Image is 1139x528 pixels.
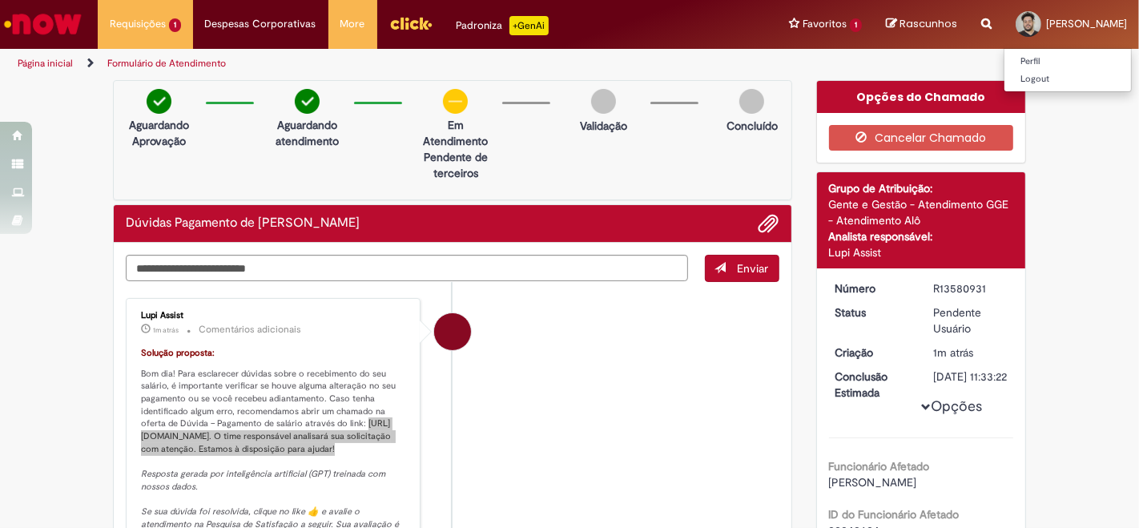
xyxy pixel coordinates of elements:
[726,118,778,134] p: Concluído
[933,345,973,360] span: 1m atrás
[705,255,779,282] button: Enviar
[153,325,179,335] span: 1m atrás
[829,125,1014,151] button: Cancelar Chamado
[738,261,769,276] span: Enviar
[2,8,84,40] img: ServiceNow
[147,89,171,114] img: check-circle-green.png
[268,117,346,149] p: Aguardando atendimento
[817,81,1026,113] div: Opções do Chamado
[169,18,181,32] span: 1
[199,323,301,337] small: Comentários adicionais
[823,280,922,296] dt: Número
[12,49,747,79] ul: Trilhas de página
[18,57,73,70] a: Página inicial
[1004,71,1131,88] a: Logout
[1004,53,1131,71] a: Perfil
[823,345,922,361] dt: Criação
[434,313,471,350] div: Lupi Assist
[205,16,316,32] span: Despesas Corporativas
[110,16,166,32] span: Requisições
[120,117,198,149] p: Aguardando Aprovação
[933,280,1008,296] div: R13580931
[126,216,360,231] h2: Dúvidas Pagamento de Salário Histórico de tíquete
[850,18,862,32] span: 1
[126,255,688,281] textarea: Digite sua mensagem aqui...
[295,89,320,114] img: check-circle-green.png
[739,89,764,114] img: img-circle-grey.png
[933,345,1008,361] div: 30/09/2025 11:33:18
[900,16,957,31] span: Rascunhos
[829,180,1014,196] div: Grupo de Atribuição:
[759,213,779,234] button: Adicionar anexos
[1046,17,1127,30] span: [PERSON_NAME]
[933,304,1008,337] div: Pendente Usuário
[823,304,922,320] dt: Status
[443,89,468,114] img: circle-minus.png
[417,149,494,181] p: Pendente de terceiros
[829,244,1014,260] div: Lupi Assist
[933,369,1008,385] div: [DATE] 11:33:22
[933,345,973,360] time: 30/09/2025 11:33:18
[829,475,917,490] span: [PERSON_NAME]
[340,16,365,32] span: More
[389,11,433,35] img: click_logo_yellow_360x200.png
[803,16,847,32] span: Favoritos
[457,16,549,35] div: Padroniza
[417,117,494,149] p: Em Atendimento
[141,311,408,320] div: Lupi Assist
[829,507,960,522] b: ID do Funcionário Afetado
[591,89,616,114] img: img-circle-grey.png
[823,369,922,401] dt: Conclusão Estimada
[141,347,215,359] font: Solução proposta:
[580,118,627,134] p: Validação
[829,459,930,474] b: Funcionário Afetado
[509,16,549,35] p: +GenAi
[107,57,226,70] a: Formulário de Atendimento
[829,196,1014,228] div: Gente e Gestão - Atendimento GGE - Atendimento Alô
[886,17,957,32] a: Rascunhos
[829,228,1014,244] div: Analista responsável:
